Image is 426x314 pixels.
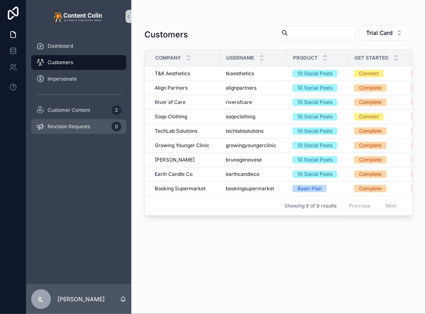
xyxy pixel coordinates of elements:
[48,123,90,130] span: Revision Requests
[226,113,255,120] span: soqoclothing
[57,295,105,303] p: [PERSON_NAME]
[48,43,73,49] span: Dashboard
[112,122,121,132] div: 0
[355,55,389,61] span: Get Started
[26,33,131,145] div: scrollable content
[31,72,126,86] a: Impersonate
[144,29,188,40] h1: Customers
[48,107,90,113] span: Customer Content
[284,203,337,209] span: Showing 9 of 9 results
[155,128,197,134] span: TechLab Solutions
[359,99,382,106] div: Complete
[155,70,190,77] span: T&K Aesthetics
[298,113,332,120] div: 10 Social Posts
[226,185,274,192] span: bookingsupermarket
[39,294,44,304] span: IL
[155,55,181,61] span: Company
[155,113,187,120] span: Soqo Clothing
[226,171,259,178] span: earthcandleco
[155,185,206,192] span: Booking Supermarket
[155,99,186,106] span: River of Care
[359,25,410,41] button: Select Button
[48,76,77,82] span: Impersonate
[298,156,332,164] div: 10 Social Posts
[359,171,382,178] div: Complete
[226,55,254,61] span: Username
[298,84,332,92] div: 10 Social Posts
[298,185,322,192] div: Basic Plan
[359,127,382,135] div: Complete
[298,142,332,149] div: 10 Social Posts
[359,70,379,77] div: Connect
[31,55,126,70] a: Customers
[31,119,126,134] a: Revision Requests0
[366,29,393,37] span: Trial Card
[155,85,188,91] span: Align Partners
[226,70,254,77] span: tkaesthetics
[226,128,263,134] span: techlabsolutions
[293,55,318,61] span: Product
[226,142,276,149] span: growingyoungerclinic
[48,59,73,66] span: Customers
[112,105,121,115] div: 2
[226,99,252,106] span: riverofcare
[31,39,126,53] a: Dashboard
[298,127,332,135] div: 10 Social Posts
[359,142,382,149] div: Complete
[359,185,382,192] div: Complete
[53,10,104,23] img: App logo
[359,156,382,164] div: Complete
[359,84,382,92] div: Complete
[155,157,195,163] span: [PERSON_NAME]
[155,171,192,178] span: Earth Candle Co
[298,99,332,106] div: 10 Social Posts
[226,85,257,91] span: alignpartners
[31,103,126,118] a: Customer Content2
[155,142,209,149] span: Growing Younger Clinic
[359,113,379,120] div: Connect
[298,70,332,77] div: 10 Social Posts
[226,157,262,163] span: brunogenovese
[298,171,332,178] div: 10 Social Posts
